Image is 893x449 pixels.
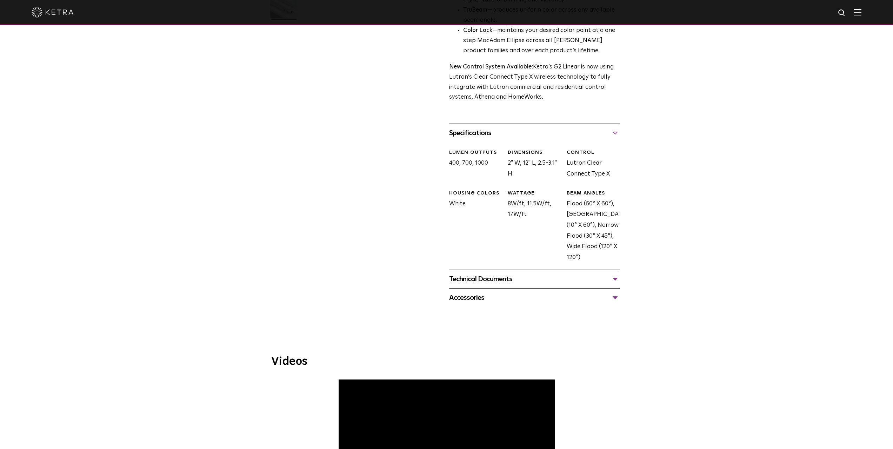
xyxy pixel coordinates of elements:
[449,64,533,70] strong: New Control System Available:
[566,149,620,156] div: CONTROL
[444,149,502,179] div: 400, 700, 1000
[508,190,561,197] div: WATTAGE
[444,190,502,263] div: White
[566,190,620,197] div: BEAM ANGLES
[502,149,561,179] div: 2" W, 12" L, 2.5-3.1" H
[32,7,74,18] img: ketra-logo-2019-white
[449,190,502,197] div: HOUSING COLORS
[449,292,620,303] div: Accessories
[449,273,620,285] div: Technical Documents
[463,27,492,33] strong: Color Lock
[502,190,561,263] div: 8W/ft, 11.5W/ft, 17W/ft
[508,149,561,156] div: DIMENSIONS
[561,149,620,179] div: Lutron Clear Connect Type X
[854,9,861,15] img: Hamburger%20Nav.svg
[449,127,620,139] div: Specifications
[838,9,846,18] img: search icon
[561,190,620,263] div: Flood (60° X 60°), [GEOGRAPHIC_DATA] (10° X 60°), Narrow Flood (30° X 45°), Wide Flood (120° X 120°)
[271,356,622,367] h3: Videos
[449,149,502,156] div: LUMEN OUTPUTS
[449,62,620,103] p: Ketra’s G2 Linear is now using Lutron’s Clear Connect Type X wireless technology to fully integra...
[463,26,620,56] li: —maintains your desired color point at a one step MacAdam Ellipse across all [PERSON_NAME] produc...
